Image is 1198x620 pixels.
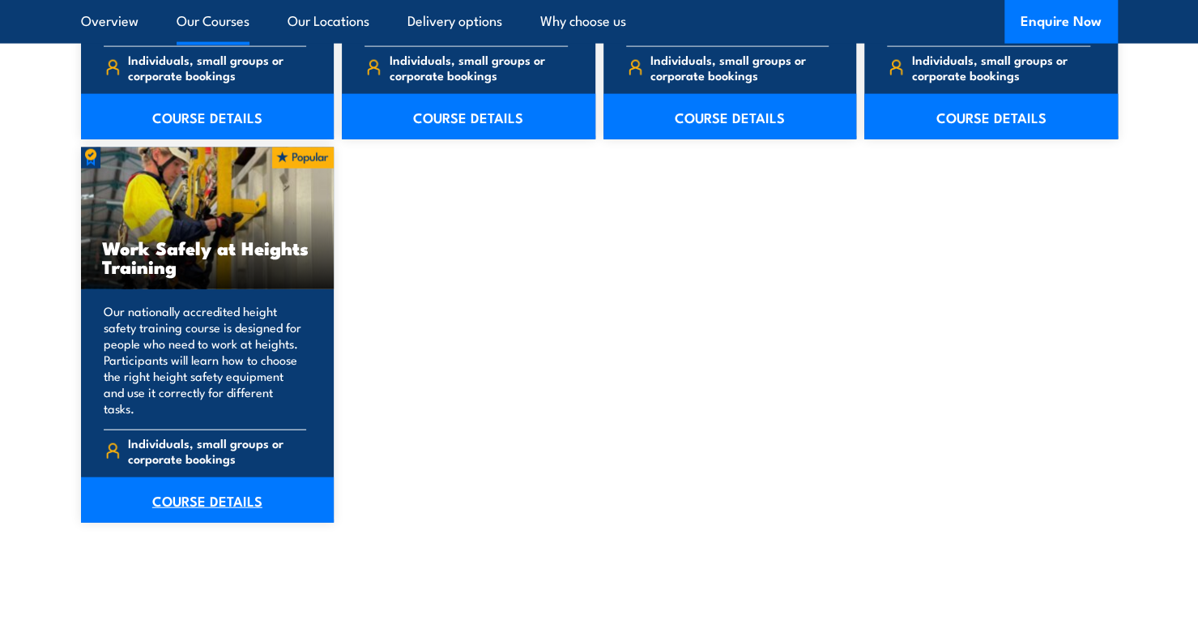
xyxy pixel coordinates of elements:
[102,238,313,276] h3: Work Safely at Heights Training
[128,435,306,466] span: Individuals, small groups or corporate bookings
[650,52,829,83] span: Individuals, small groups or corporate bookings
[128,52,306,83] span: Individuals, small groups or corporate bookings
[81,94,335,139] a: COURSE DETAILS
[104,303,307,417] p: Our nationally accredited height safety training course is designed for people who need to work a...
[390,52,568,83] span: Individuals, small groups or corporate bookings
[342,94,595,139] a: COURSE DETAILS
[81,477,335,523] a: COURSE DETAILS
[864,94,1118,139] a: COURSE DETAILS
[912,52,1090,83] span: Individuals, small groups or corporate bookings
[603,94,857,139] a: COURSE DETAILS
